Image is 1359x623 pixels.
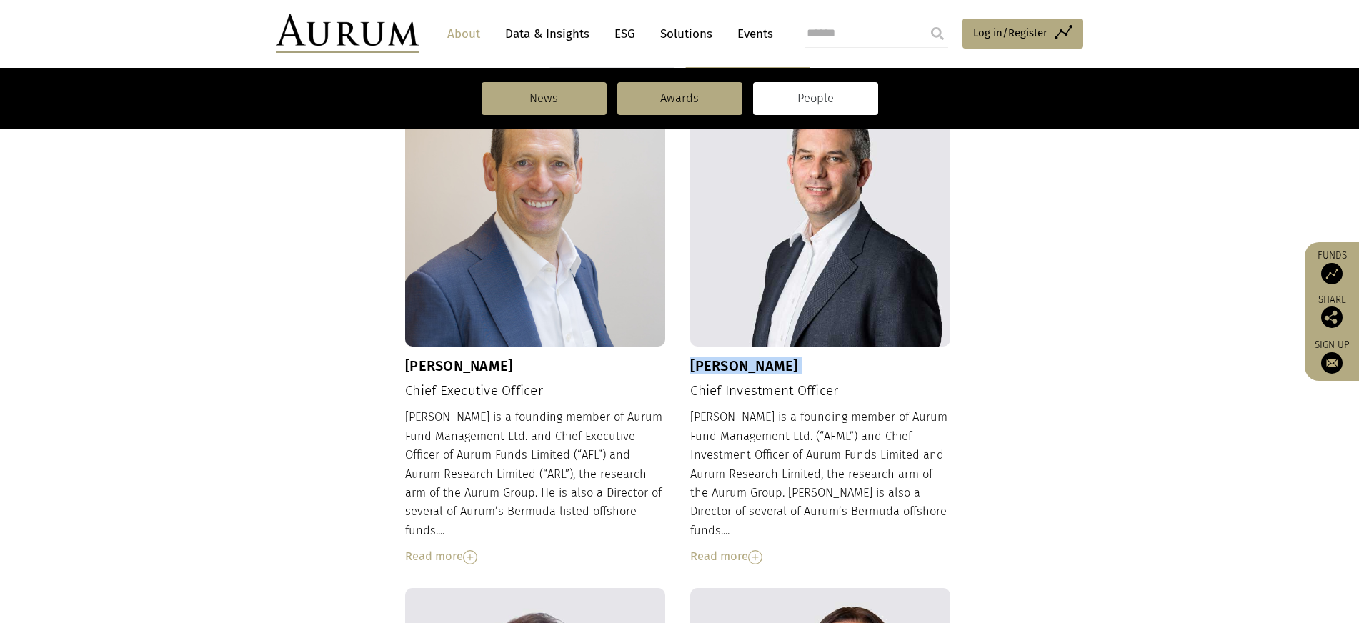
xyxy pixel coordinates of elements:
[690,383,950,399] h4: Chief Investment Officer
[690,547,950,566] div: Read more
[1312,339,1352,374] a: Sign up
[690,357,950,374] h3: [PERSON_NAME]
[1321,306,1343,328] img: Share this post
[1321,263,1343,284] img: Access Funds
[1312,249,1352,284] a: Funds
[405,357,665,374] h3: [PERSON_NAME]
[730,21,773,47] a: Events
[1321,352,1343,374] img: Sign up to our newsletter
[973,24,1047,41] span: Log in/Register
[276,14,419,53] img: Aurum
[405,547,665,566] div: Read more
[405,383,665,399] h4: Chief Executive Officer
[1312,295,1352,328] div: Share
[748,550,762,564] img: Read More
[463,550,477,564] img: Read More
[962,19,1083,49] a: Log in/Register
[440,21,487,47] a: About
[653,21,720,47] a: Solutions
[482,82,607,115] a: News
[405,408,665,566] div: [PERSON_NAME] is a founding member of Aurum Fund Management Ltd. and Chief Executive Officer of A...
[498,21,597,47] a: Data & Insights
[607,21,642,47] a: ESG
[923,19,952,48] input: Submit
[753,82,878,115] a: People
[617,82,742,115] a: Awards
[690,408,950,566] div: [PERSON_NAME] is a founding member of Aurum Fund Management Ltd. (“AFML”) and Chief Investment Of...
